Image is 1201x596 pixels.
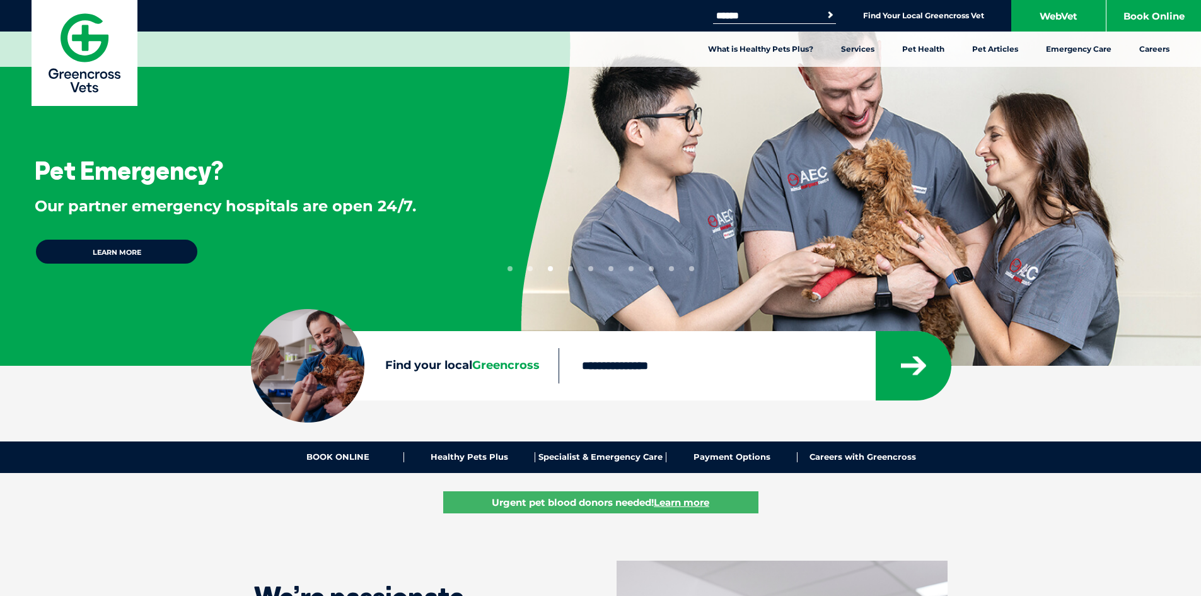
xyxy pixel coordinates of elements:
a: Pet Articles [958,32,1032,67]
a: Pet Health [888,32,958,67]
h3: Pet Emergency? [35,158,224,183]
a: Services [827,32,888,67]
a: What is Healthy Pets Plus? [694,32,827,67]
a: BOOK ONLINE [273,452,404,462]
a: Find Your Local Greencross Vet [863,11,984,21]
button: 10 of 10 [689,266,694,271]
a: Careers [1125,32,1183,67]
a: Urgent pet blood donors needed!Learn more [443,491,758,513]
p: Our partner emergency hospitals are open 24/7. [35,196,480,217]
a: Payment Options [666,452,798,462]
button: 1 of 10 [508,266,513,271]
button: 6 of 10 [608,266,613,271]
button: Search [824,9,837,21]
button: 3 of 10 [548,266,553,271]
u: Learn more [654,496,709,508]
a: Emergency Care [1032,32,1125,67]
a: Learn more [35,238,199,265]
a: Careers with Greencross [798,452,928,462]
button: 4 of 10 [568,266,573,271]
button: 2 of 10 [528,266,533,271]
span: Greencross [472,358,540,372]
a: Specialist & Emergency Care [535,452,666,462]
a: Healthy Pets Plus [404,452,535,462]
button: 9 of 10 [669,266,674,271]
button: 8 of 10 [649,266,654,271]
label: Find your local [251,356,559,375]
button: 5 of 10 [588,266,593,271]
button: 7 of 10 [629,266,634,271]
